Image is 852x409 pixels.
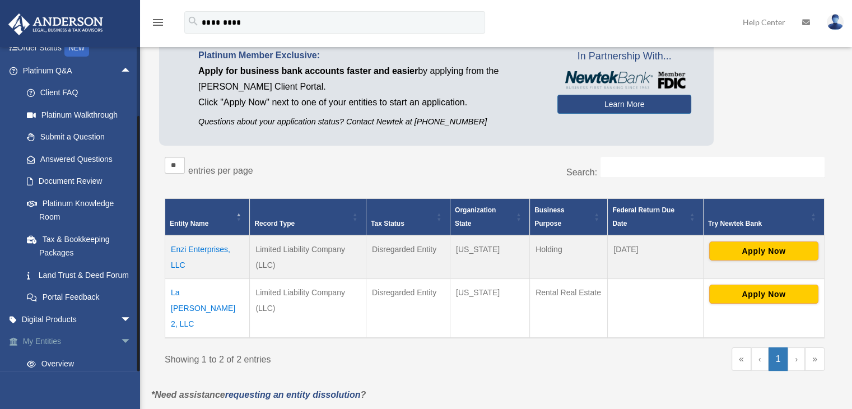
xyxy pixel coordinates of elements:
[151,20,165,29] a: menu
[732,347,751,371] a: First
[566,168,597,177] label: Search:
[612,206,674,227] span: Federal Return Due Date
[16,286,148,309] a: Portal Feedback
[187,15,199,27] i: search
[16,192,148,228] a: Platinum Knowledge Room
[198,63,541,95] p: by applying from the [PERSON_NAME] Client Portal.
[366,235,450,279] td: Disregarded Entity
[608,198,704,235] th: Federal Return Due Date: Activate to sort
[703,198,824,235] th: Try Newtek Bank : Activate to sort
[16,228,148,264] a: Tax & Bookkeeping Packages
[788,347,805,371] a: Next
[530,278,608,338] td: Rental Real Estate
[805,347,825,371] a: Last
[751,347,769,371] a: Previous
[165,235,250,279] td: Enzi Enterprises, LLC
[165,347,486,368] div: Showing 1 to 2 of 2 entries
[188,166,253,175] label: entries per page
[225,390,361,399] a: requesting an entity dissolution
[198,66,418,76] span: Apply for business bank accounts faster and easier
[165,278,250,338] td: La [PERSON_NAME] 2, LLC
[709,241,818,261] button: Apply Now
[151,16,165,29] i: menu
[827,14,844,30] img: User Pic
[16,352,143,375] a: Overview
[709,285,818,304] button: Apply Now
[8,308,148,331] a: Digital Productsarrow_drop_down
[16,170,148,193] a: Document Review
[455,206,496,227] span: Organization State
[366,198,450,235] th: Tax Status: Activate to sort
[450,278,529,338] td: [US_STATE]
[16,148,148,170] a: Answered Questions
[198,95,541,110] p: Click "Apply Now" next to one of your entities to start an application.
[16,104,148,126] a: Platinum Walkthrough
[64,40,89,57] div: NEW
[120,331,143,354] span: arrow_drop_down
[450,198,529,235] th: Organization State: Activate to sort
[5,13,106,35] img: Anderson Advisors Platinum Portal
[250,278,366,338] td: Limited Liability Company (LLC)
[371,220,404,227] span: Tax Status
[563,71,686,89] img: NewtekBankLogoSM.png
[530,235,608,279] td: Holding
[366,278,450,338] td: Disregarded Entity
[254,220,295,227] span: Record Type
[165,198,250,235] th: Entity Name: Activate to invert sorting
[708,217,807,230] div: Try Newtek Bank
[530,198,608,235] th: Business Purpose: Activate to sort
[250,235,366,279] td: Limited Liability Company (LLC)
[120,308,143,331] span: arrow_drop_down
[250,198,366,235] th: Record Type: Activate to sort
[450,235,529,279] td: [US_STATE]
[151,390,366,399] em: *Need assistance ?
[769,347,788,371] a: 1
[557,95,691,114] a: Learn More
[8,37,148,60] a: Order StatusNEW
[557,48,691,66] span: In Partnership With...
[608,235,704,279] td: [DATE]
[170,220,208,227] span: Entity Name
[534,206,564,227] span: Business Purpose
[16,264,148,286] a: Land Trust & Deed Forum
[16,82,148,104] a: Client FAQ
[120,59,143,82] span: arrow_drop_up
[16,126,148,148] a: Submit a Question
[198,48,541,63] p: Platinum Member Exclusive:
[8,59,148,82] a: Platinum Q&Aarrow_drop_up
[8,331,148,353] a: My Entitiesarrow_drop_down
[198,115,541,129] p: Questions about your application status? Contact Newtek at [PHONE_NUMBER]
